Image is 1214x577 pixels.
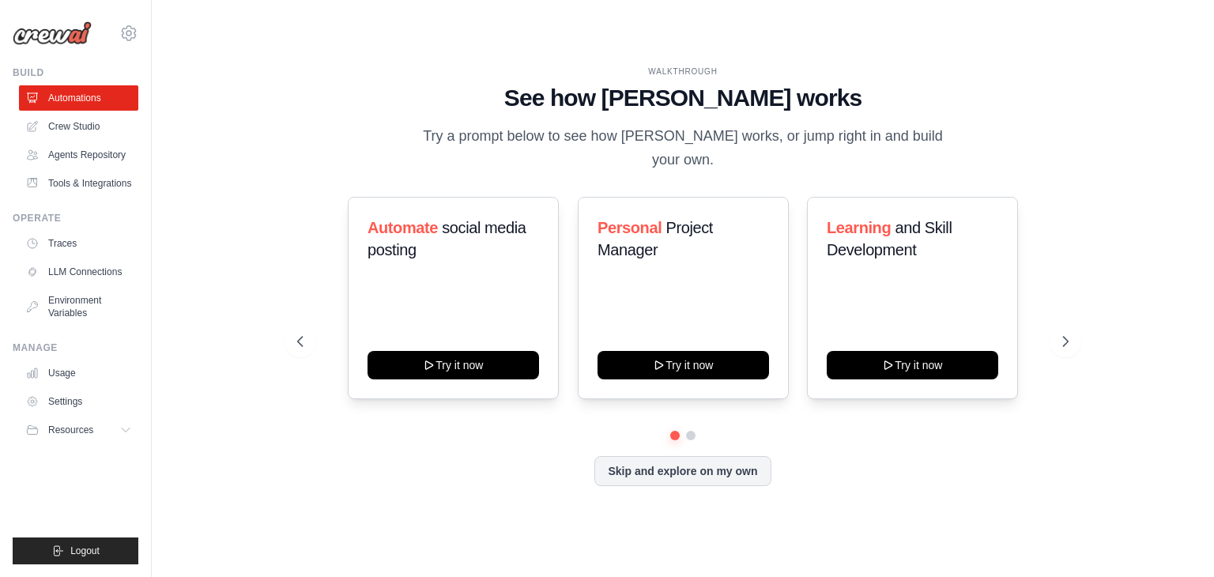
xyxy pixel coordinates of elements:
[297,66,1069,77] div: WALKTHROUGH
[13,212,138,224] div: Operate
[598,351,769,379] button: Try it now
[368,219,438,236] span: Automate
[598,219,662,236] span: Personal
[827,219,891,236] span: Learning
[19,360,138,386] a: Usage
[19,171,138,196] a: Tools & Integrations
[368,219,526,258] span: social media posting
[19,231,138,256] a: Traces
[19,259,138,285] a: LLM Connections
[598,219,713,258] span: Project Manager
[19,389,138,414] a: Settings
[19,85,138,111] a: Automations
[368,351,539,379] button: Try it now
[19,417,138,443] button: Resources
[13,21,92,45] img: Logo
[19,288,138,326] a: Environment Variables
[297,84,1069,112] h1: See how [PERSON_NAME] works
[594,456,771,486] button: Skip and explore on my own
[827,351,998,379] button: Try it now
[417,125,948,172] p: Try a prompt below to see how [PERSON_NAME] works, or jump right in and build your own.
[19,142,138,168] a: Agents Repository
[13,537,138,564] button: Logout
[19,114,138,139] a: Crew Studio
[70,545,100,557] span: Logout
[13,341,138,354] div: Manage
[827,219,952,258] span: and Skill Development
[48,424,93,436] span: Resources
[13,66,138,79] div: Build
